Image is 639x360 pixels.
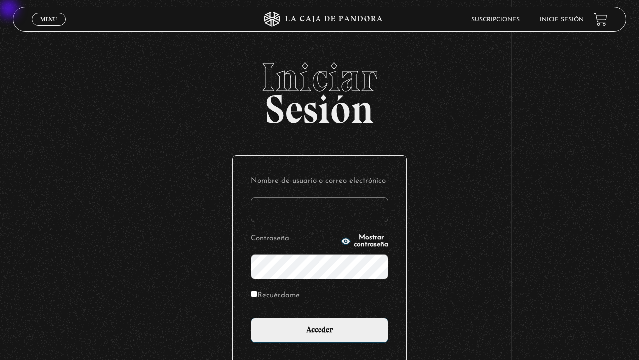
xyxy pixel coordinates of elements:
input: Recuérdame [251,291,257,297]
a: Inicie sesión [540,17,584,23]
button: Mostrar contraseña [341,234,388,248]
span: Iniciar [13,57,627,97]
label: Contraseña [251,231,338,247]
input: Acceder [251,318,388,343]
a: View your shopping cart [594,13,607,26]
span: Menu [40,16,57,22]
h2: Sesión [13,57,627,121]
span: Cerrar [37,25,61,32]
a: Suscripciones [471,17,520,23]
label: Nombre de usuario o correo electrónico [251,174,388,189]
span: Mostrar contraseña [354,234,388,248]
label: Recuérdame [251,288,300,304]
